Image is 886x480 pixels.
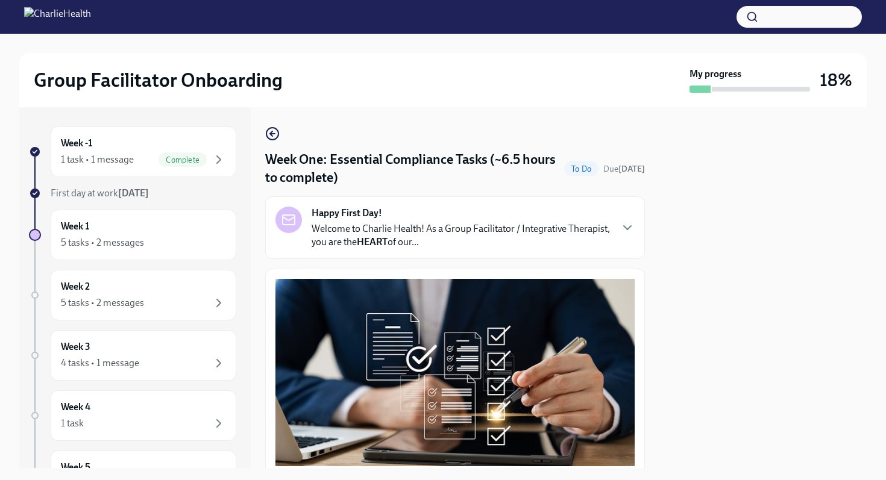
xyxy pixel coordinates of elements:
[29,390,236,441] a: Week 41 task
[61,357,139,370] div: 4 tasks • 1 message
[61,296,144,310] div: 5 tasks • 2 messages
[118,187,149,199] strong: [DATE]
[29,210,236,260] a: Week 15 tasks • 2 messages
[820,69,852,91] h3: 18%
[690,67,741,81] strong: My progress
[357,236,388,248] strong: HEART
[61,461,90,474] h6: Week 5
[61,417,84,430] div: 1 task
[34,68,283,92] h2: Group Facilitator Onboarding
[603,163,645,175] span: September 22nd, 2025 10:00
[275,279,635,466] button: Zoom image
[603,164,645,174] span: Due
[61,280,90,293] h6: Week 2
[29,330,236,381] a: Week 34 tasks • 1 message
[61,340,90,354] h6: Week 3
[51,187,149,199] span: First day at work
[159,155,207,164] span: Complete
[564,164,599,173] span: To Do
[312,207,382,220] strong: Happy First Day!
[61,236,144,249] div: 5 tasks • 2 messages
[61,401,90,414] h6: Week 4
[29,126,236,177] a: Week -11 task • 1 messageComplete
[29,270,236,320] a: Week 25 tasks • 2 messages
[61,220,89,233] h6: Week 1
[29,187,236,200] a: First day at work[DATE]
[61,153,134,166] div: 1 task • 1 message
[312,222,611,249] p: Welcome to Charlie Health! As a Group Facilitator / Integrative Therapist, you are the of our...
[265,151,559,187] h4: Week One: Essential Compliance Tasks (~6.5 hours to complete)
[618,164,645,174] strong: [DATE]
[24,7,91,26] img: CharlieHealth
[61,137,92,150] h6: Week -1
